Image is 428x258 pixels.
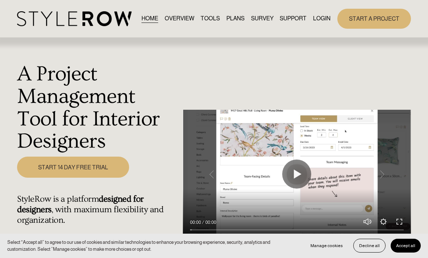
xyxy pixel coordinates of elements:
[310,243,343,248] span: Manage cookies
[190,227,404,232] input: Seek
[17,63,179,153] h1: A Project Management Tool for Interior Designers
[280,14,306,23] span: SUPPORT
[17,194,145,214] strong: designed for designers
[203,219,218,226] div: Duration
[396,243,415,248] span: Accept all
[165,14,194,24] a: OVERVIEW
[313,14,330,24] a: LOGIN
[359,243,380,248] span: Decline all
[280,14,306,24] a: folder dropdown
[226,14,244,24] a: PLANS
[17,157,129,178] a: START 14 DAY FREE TRIAL
[337,9,411,29] a: START A PROJECT
[17,194,179,225] h4: StyleRow is a platform , with maximum flexibility and organization.
[391,239,421,253] button: Accept all
[353,239,386,253] button: Decline all
[32,232,179,241] p: Project Management
[7,239,298,253] p: Select “Accept all” to agree to our use of cookies and similar technologies to enhance your brows...
[190,219,203,226] div: Current time
[201,14,220,24] a: TOOLS
[282,160,311,189] button: Play
[141,14,158,24] a: HOME
[17,11,131,26] img: StyleRow
[251,14,273,24] a: SURVEY
[305,239,348,253] button: Manage cookies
